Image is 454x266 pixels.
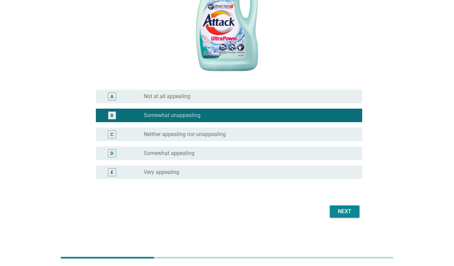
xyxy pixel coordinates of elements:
label: Somewhat unappealing [144,112,201,119]
div: Next [335,207,354,216]
div: C [110,131,113,138]
div: E [111,169,113,176]
label: Somewhat appealing [144,150,194,157]
label: Not at all appealing [144,93,190,100]
label: Very appealing [144,169,179,176]
div: A [110,93,113,100]
div: D [110,150,113,157]
label: Neither appealing nor unappealing [144,131,226,138]
button: Next [330,205,359,218]
div: B [110,112,113,119]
